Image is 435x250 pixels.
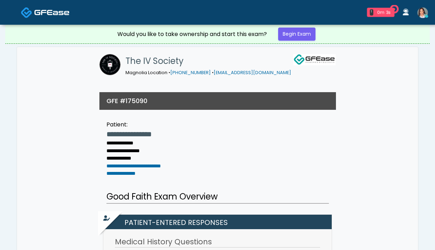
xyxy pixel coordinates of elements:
[363,5,399,20] a: 1 0m 3s
[370,9,373,16] div: 1
[125,54,291,68] h1: The IV Society
[214,70,291,76] a: [EMAIL_ADDRESS][DOMAIN_NAME]
[115,237,320,248] h3: Medical History Questions
[125,70,291,76] small: Magnolia Location
[212,70,214,76] span: •
[293,54,336,65] img: GFEase Logo
[34,9,69,16] img: Docovia
[99,54,121,75] img: The IV Society
[376,9,392,16] div: 0m 3s
[107,215,332,229] h2: Patient-entered Responses
[169,70,170,76] span: •
[21,7,32,18] img: Docovia
[170,70,211,76] a: [PHONE_NUMBER]
[21,1,69,24] a: Docovia
[278,28,315,41] a: Begin Exam
[417,7,428,18] img: Jennifer Ekeh
[106,120,161,129] div: Patient:
[117,30,267,38] div: Would you like to take ownership and start this exam?
[106,190,329,204] h2: Good Faith Exam Overview
[106,96,147,105] h3: GFE #175090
